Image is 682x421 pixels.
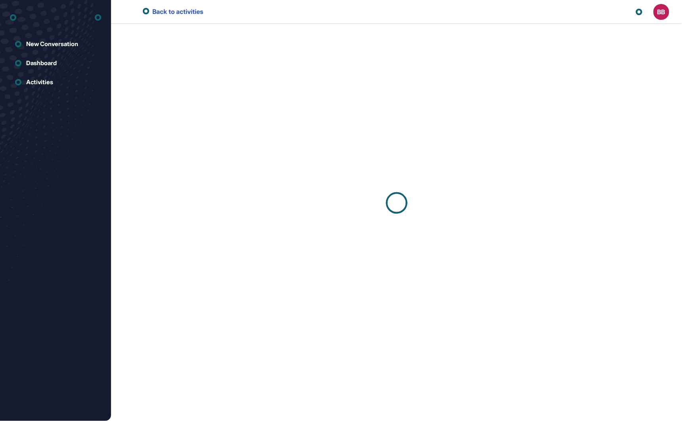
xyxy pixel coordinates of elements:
[26,41,78,48] div: New Conversation
[653,4,669,20] button: BB
[10,36,101,52] a: New Conversation
[143,8,204,15] a: Back to activities
[10,74,101,90] a: Activities
[26,79,53,86] div: Activities
[10,11,16,24] div: entrapeer-logo
[26,60,57,67] div: Dashboard
[152,8,203,15] span: Back to activities
[10,55,101,71] a: Dashboard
